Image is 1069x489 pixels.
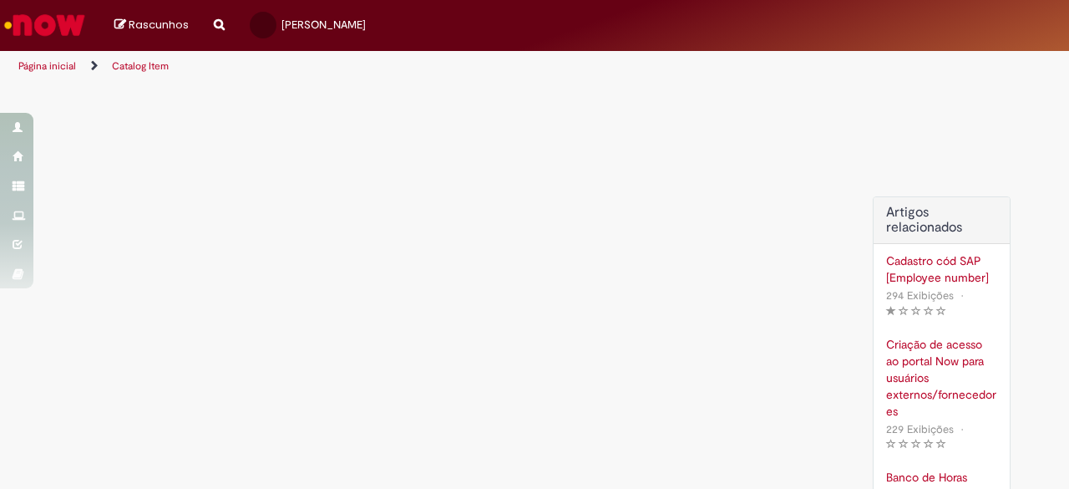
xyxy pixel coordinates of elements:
a: Catalog Item [112,59,169,73]
ul: Trilhas de página [13,51,700,82]
span: • [957,284,967,307]
span: 229 Exibições [886,422,954,436]
a: Rascunhos [114,18,189,33]
img: ServiceNow [2,8,88,42]
a: Cadastro cód SAP [Employee number] [886,252,997,286]
a: Banco de Horas [886,469,997,486]
h3: Artigos relacionados [886,206,997,235]
span: [PERSON_NAME] [281,18,366,32]
span: Rascunhos [129,17,189,33]
a: Criação de acesso ao portal Now para usuários externos/fornecedores [886,336,997,420]
span: 294 Exibições [886,288,954,303]
a: Página inicial [18,59,76,73]
span: • [957,418,967,441]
